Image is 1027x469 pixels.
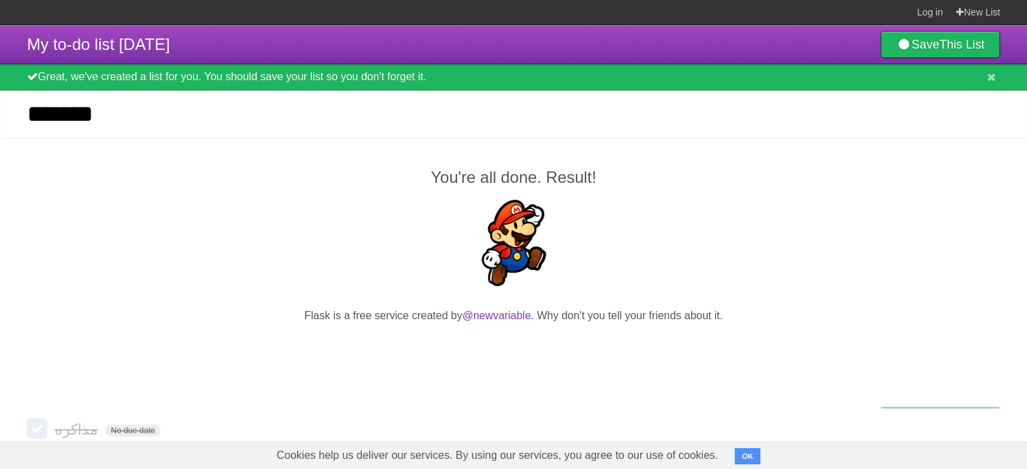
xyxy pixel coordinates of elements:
span: My to-do list [DATE] [27,35,170,53]
label: Done [27,418,47,439]
span: No due date [105,424,160,437]
iframe: X Post Button [490,341,538,360]
button: OK [735,448,761,464]
p: Flask is a free service created by . Why don't you tell your friends about it. [27,308,1000,324]
h2: You're all done. Result! [27,165,1000,190]
span: Cookies help us deliver our services. By using our services, you agree to our use of cookies. [263,442,732,469]
span: مذاكره [55,421,101,438]
a: Buy me a coffee [880,408,1000,433]
a: SaveThis List [880,31,1000,58]
img: Super Mario [471,200,557,286]
b: This List [939,38,984,51]
a: @newvariable [463,310,531,321]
